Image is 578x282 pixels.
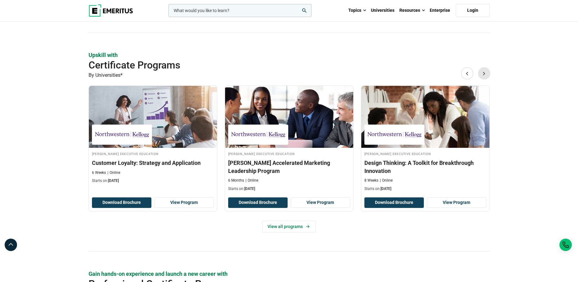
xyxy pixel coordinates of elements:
[89,71,490,79] p: By Universities*
[92,151,214,156] h4: [PERSON_NAME] Executive Education
[361,86,489,148] img: Design Thinking: A Toolkit for Breakthrough Innovation | Online Product Design and Innovation Course
[95,128,149,142] img: Kellogg Executive Education
[364,197,424,208] button: Download Brochure
[92,197,151,208] button: Download Brochure
[364,178,378,183] p: 8 Weeks
[456,4,490,17] a: Login
[107,170,120,175] p: Online
[367,128,421,142] img: Kellogg Executive Education
[364,159,486,174] h3: Design Thinking: A Toolkit for Breakthrough Innovation
[89,86,217,187] a: Sales and Marketing Course by Kellogg Executive Education - September 18, 2025 Kellogg Executive ...
[291,197,350,208] a: View Program
[228,178,244,183] p: 6 Months
[108,178,119,183] span: [DATE]
[228,186,350,192] p: Starts on:
[92,170,106,175] p: 6 Weeks
[89,51,490,59] p: Upskill with
[244,187,255,191] span: [DATE]
[228,151,350,156] h4: [PERSON_NAME] Executive Education
[364,151,486,156] h4: [PERSON_NAME] Executive Education
[92,159,214,167] h3: Customer Loyalty: Strategy and Application
[380,178,393,183] p: Online
[225,86,353,148] img: Kellogg Accelerated Marketing Leadership Program | Online Sales and Marketing Course
[225,86,353,195] a: Sales and Marketing Course by Kellogg Executive Education - September 18, 2025 Kellogg Executive ...
[380,187,391,191] span: [DATE]
[262,221,316,232] a: View all programs
[89,59,450,71] h2: Certificate Programs
[92,178,214,183] p: Starts on:
[461,67,473,79] button: Previous
[89,270,490,278] p: Gain hands-on experience and launch a new career with
[231,128,285,142] img: Kellogg Executive Education
[427,197,486,208] a: View Program
[364,186,486,192] p: Starts on:
[228,197,288,208] button: Download Brochure
[246,178,258,183] p: Online
[168,4,311,17] input: woocommerce-product-search-field-0
[478,67,490,79] button: Next
[89,86,217,148] img: Customer Loyalty: Strategy and Application | Online Sales and Marketing Course
[154,197,214,208] a: View Program
[228,159,350,174] h3: [PERSON_NAME] Accelerated Marketing Leadership Program
[361,86,489,195] a: Product Design and Innovation Course by Kellogg Executive Education - November 13, 2025 Kellogg E...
